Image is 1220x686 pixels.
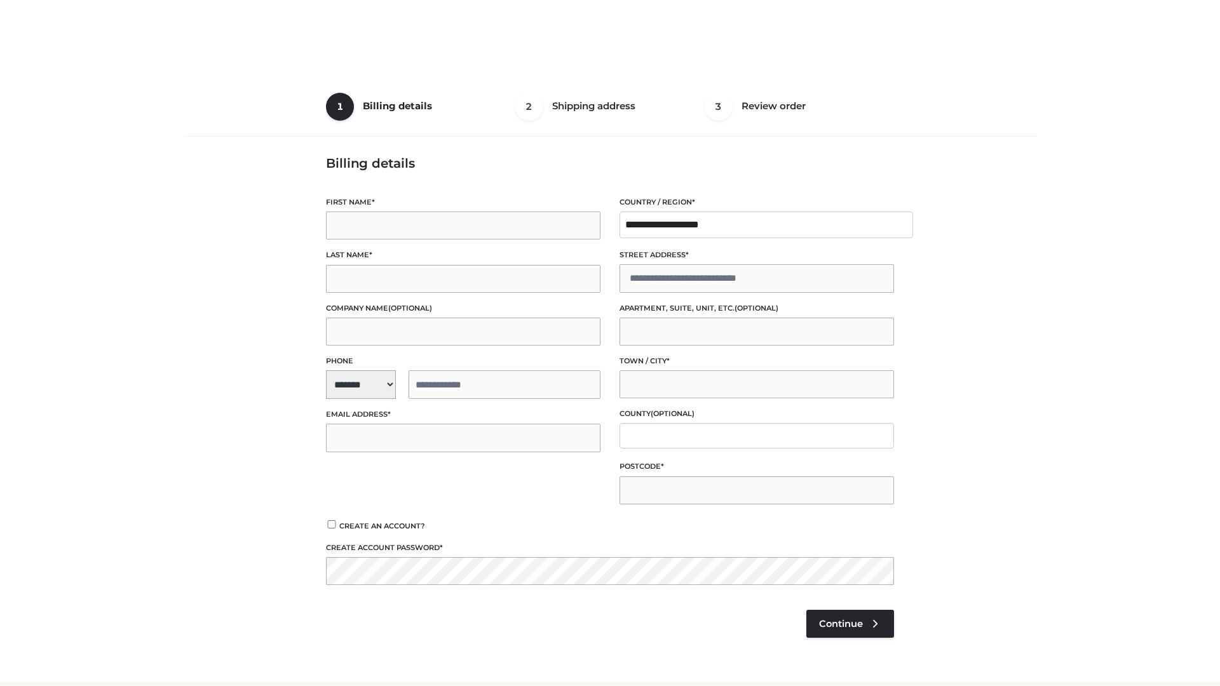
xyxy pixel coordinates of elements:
span: Create an account? [339,521,425,530]
label: County [620,408,894,420]
span: (optional) [735,304,778,313]
label: Create account password [326,542,894,554]
label: Apartment, suite, unit, etc. [620,302,894,314]
label: Postcode [620,461,894,473]
span: Shipping address [552,100,635,112]
label: Phone [326,355,600,367]
span: Continue [819,618,863,629]
label: Country / Region [620,196,894,208]
input: Create an account? [326,520,337,528]
label: Email address [326,408,600,420]
span: 2 [515,93,543,121]
span: (optional) [388,304,432,313]
label: Town / City [620,355,894,367]
label: Company name [326,302,600,314]
span: 3 [705,93,733,121]
label: Last name [326,249,600,261]
a: Continue [806,610,894,638]
span: (optional) [651,409,695,418]
label: First name [326,196,600,208]
label: Street address [620,249,894,261]
span: Review order [742,100,806,112]
span: Billing details [363,100,432,112]
span: 1 [326,93,354,121]
h3: Billing details [326,156,894,171]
